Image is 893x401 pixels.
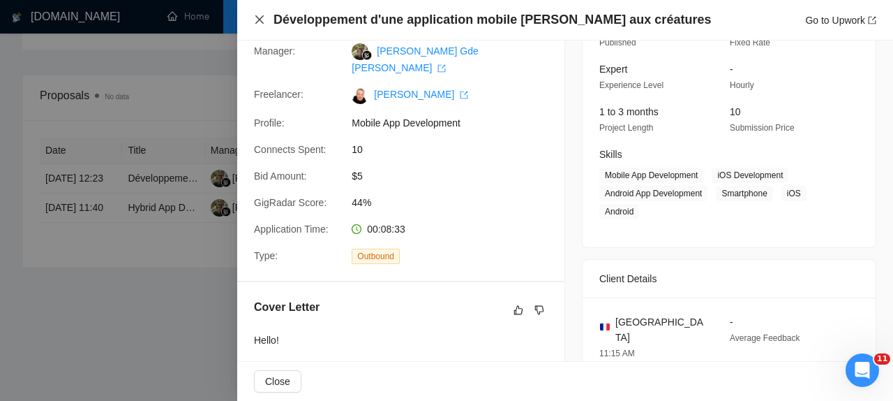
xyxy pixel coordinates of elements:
span: export [460,91,468,99]
span: Average Feedback [730,333,800,343]
button: like [510,302,527,319]
span: Hourly [730,80,754,90]
span: Outbound [352,249,400,264]
a: [PERSON_NAME] Gde [PERSON_NAME] export [352,45,479,73]
span: Fixed Rate [730,38,770,48]
span: Type: [254,250,278,261]
span: dislike [534,305,544,316]
span: 10 [730,106,741,117]
span: Connects Spent: [254,144,327,155]
img: gigradar-bm.png [362,50,372,60]
span: Profile: [254,117,285,129]
span: Expert [599,64,627,75]
button: Close [254,14,265,26]
span: Project Length [599,123,653,133]
span: 1 to 3 months [599,106,659,117]
span: 11 [874,353,890,365]
img: c1uSdHkyPrf9GHaiY0aCoVHnomeEtg-eYzMPbC9AlK_iRFrfPCEb5V232xxzVvyRpP [352,87,368,104]
span: close [254,14,265,25]
span: Application Time: [254,224,329,235]
span: $5 [352,168,561,184]
span: 44% [352,195,561,210]
span: Mobile App Development [352,115,561,131]
span: Close [265,374,290,389]
span: - [730,64,733,75]
iframe: Intercom live chat [846,353,879,387]
h5: Cover Letter [254,299,320,316]
span: GigRadar Score: [254,197,327,208]
span: iOS [781,186,806,201]
span: Submission Price [730,123,795,133]
img: 🇫🇷 [600,322,610,332]
button: dislike [531,302,548,319]
button: Close [254,370,301,393]
h4: Développement d'une application mobile [PERSON_NAME] aux créatures [273,11,711,29]
a: [PERSON_NAME] export [374,89,468,100]
span: clock-circle [352,224,361,234]
span: Manager: [254,45,295,57]
span: 10 [352,142,561,157]
span: Mobile App Development [599,168,703,183]
span: [GEOGRAPHIC_DATA] [615,314,707,345]
span: Skills [599,149,622,160]
span: Android [599,204,639,219]
span: Bid Amount: [254,170,307,182]
a: Go to Upworkexport [805,15,876,26]
span: like [513,305,523,316]
span: iOS Development [712,168,788,183]
div: Client Details [599,260,859,298]
span: Smartphone [716,186,772,201]
span: export [868,16,876,24]
span: Published [599,38,636,48]
span: 11:15 AM [599,349,635,358]
span: Freelancer: [254,89,303,100]
span: export [437,64,446,73]
span: Android App Development [599,186,707,201]
span: - [730,316,733,328]
span: 00:08:33 [367,224,405,235]
span: Experience Level [599,80,663,90]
